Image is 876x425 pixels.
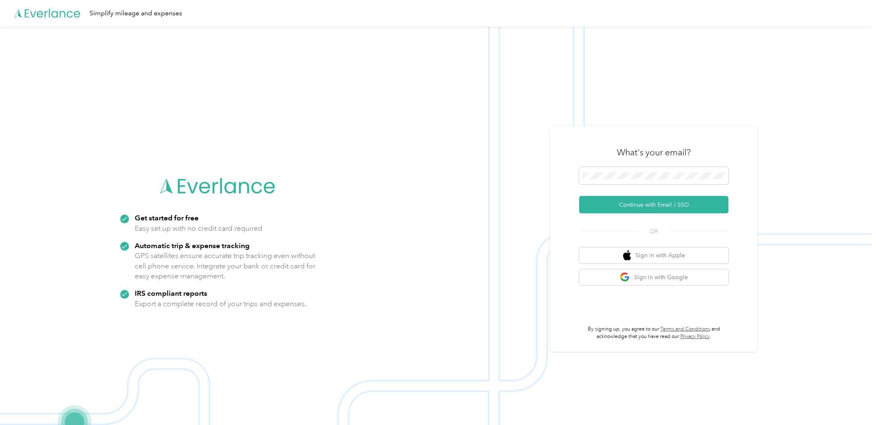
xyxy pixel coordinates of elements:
div: Simplify mileage and expenses [90,8,182,19]
span: OR [639,227,668,236]
button: Continue with Email / SSO [579,196,728,213]
p: By signing up, you agree to our and acknowledge that you have read our . [579,326,728,340]
button: google logoSign in with Google [579,269,728,285]
a: Privacy Policy [680,333,710,340]
strong: Automatic trip & expense tracking [135,241,250,250]
h3: What's your email? [617,147,691,158]
img: google logo [620,272,630,283]
button: apple logoSign in with Apple [579,247,728,263]
strong: Get started for free [135,213,199,222]
p: GPS satellites ensure accurate trip tracking even without cell phone service. Integrate your bank... [135,251,316,281]
a: Terms and Conditions [660,326,710,332]
p: Export a complete record of your trips and expenses. [135,299,306,309]
p: Easy set up with no credit card required [135,223,262,234]
img: apple logo [623,250,631,261]
strong: IRS compliant reports [135,289,207,297]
